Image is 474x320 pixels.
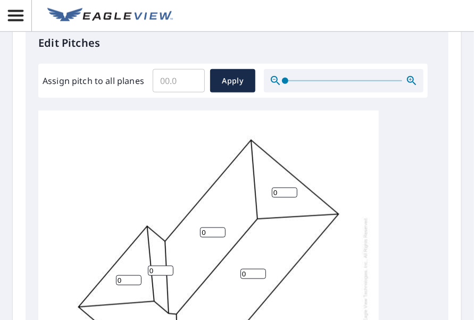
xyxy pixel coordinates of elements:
a: EV Logo [41,2,179,30]
span: Apply [219,74,247,88]
button: Apply [210,69,255,92]
img: EV Logo [47,8,173,24]
input: 00.0 [153,66,205,96]
p: Edit Pitches [38,35,436,51]
label: Assign pitch to all planes [43,74,144,87]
